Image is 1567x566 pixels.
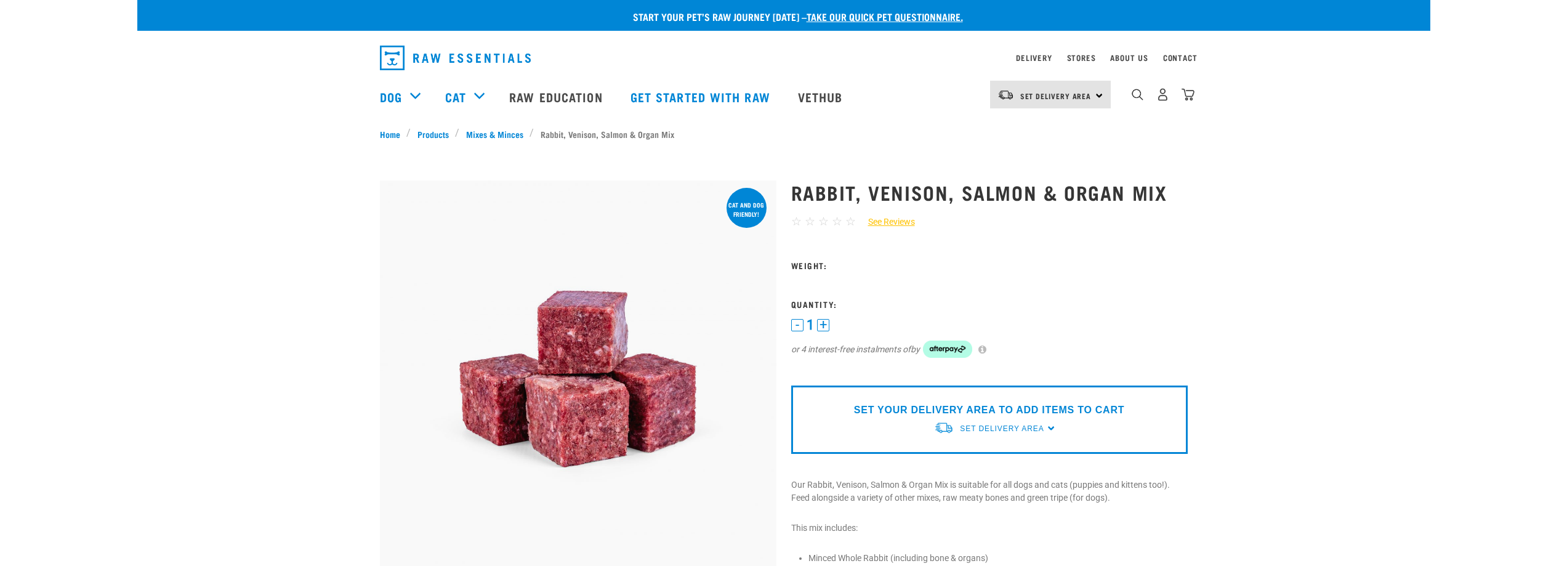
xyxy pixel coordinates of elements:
span: ☆ [791,214,802,228]
p: SET YOUR DELIVERY AREA TO ADD ITEMS TO CART [854,403,1124,418]
a: Get started with Raw [618,72,786,121]
img: home-icon@2x.png [1182,88,1194,101]
p: Our Rabbit, Venison, Salmon & Organ Mix is suitable for all dogs and cats (puppies and kittens to... [791,479,1188,504]
a: Stores [1067,55,1096,60]
span: ☆ [845,214,856,228]
a: Home [380,127,407,140]
img: Raw Essentials Logo [380,46,531,70]
a: Vethub [786,72,858,121]
img: Afterpay [923,341,972,358]
button: - [791,319,804,331]
a: See Reviews [856,216,915,228]
nav: breadcrumbs [380,127,1188,140]
h3: Weight: [791,261,1188,270]
div: or 4 interest-free instalments of by [791,341,1188,358]
p: Start your pet’s raw journey [DATE] – [147,9,1440,24]
p: This mix includes: [791,522,1188,535]
a: take our quick pet questionnaire. [807,14,963,19]
a: Products [411,127,455,140]
span: Set Delivery Area [1020,94,1092,98]
button: + [817,319,829,331]
h1: Rabbit, Venison, Salmon & Organ Mix [791,181,1188,203]
span: ☆ [805,214,815,228]
span: 1 [807,318,814,331]
img: van-moving.png [997,89,1014,100]
span: ☆ [832,214,842,228]
nav: dropdown navigation [370,41,1198,75]
a: Raw Education [497,72,618,121]
h3: Quantity: [791,299,1188,309]
img: home-icon-1@2x.png [1132,89,1143,100]
a: Contact [1163,55,1198,60]
span: ☆ [818,214,829,228]
a: Mixes & Minces [459,127,530,140]
a: Dog [380,87,402,106]
span: Set Delivery Area [960,424,1044,433]
li: Minced Whole Rabbit (including bone & organs) [808,552,1188,565]
a: Delivery [1016,55,1052,60]
nav: dropdown navigation [137,72,1430,121]
img: user.png [1156,88,1169,101]
a: About Us [1110,55,1148,60]
img: van-moving.png [934,421,954,434]
a: Cat [445,87,466,106]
